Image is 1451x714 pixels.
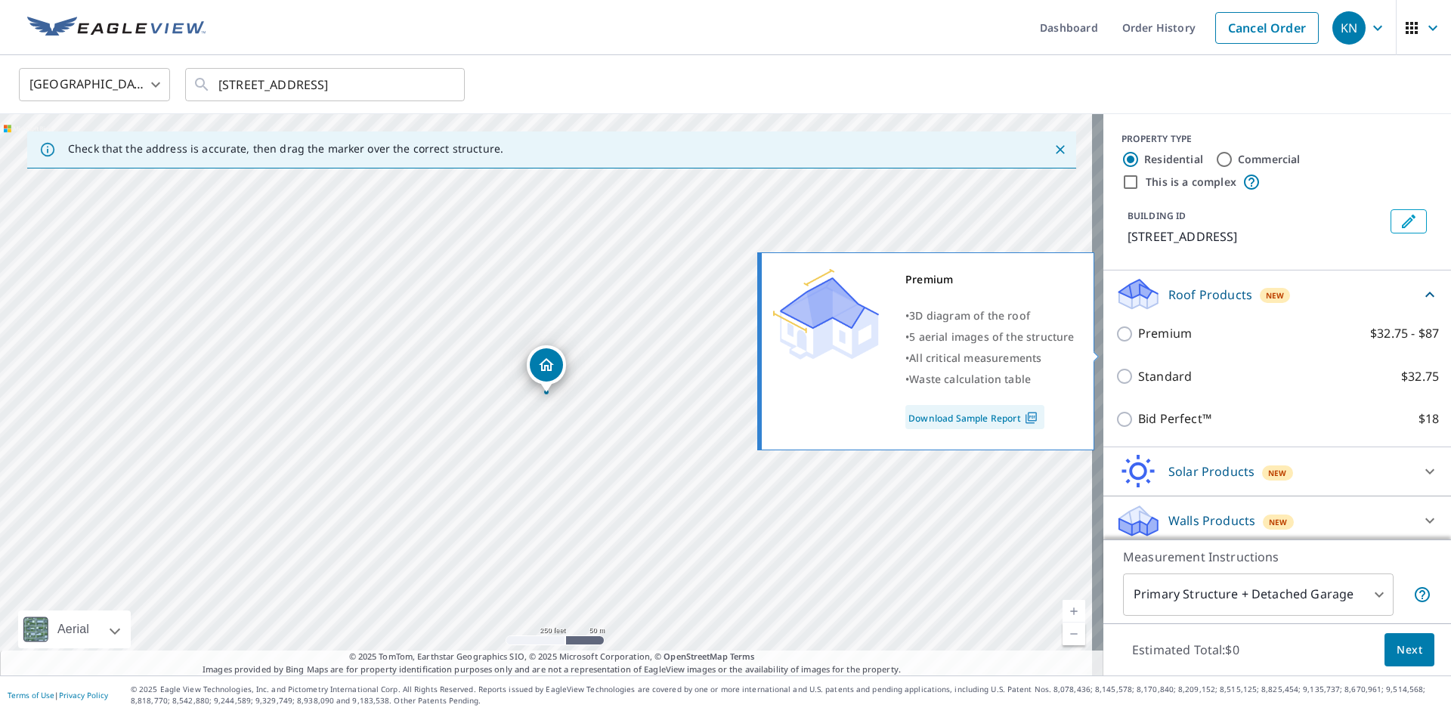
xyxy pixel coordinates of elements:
[1115,277,1439,312] div: Roof ProductsNew
[1144,152,1203,167] label: Residential
[905,305,1075,326] div: •
[905,348,1075,369] div: •
[730,651,755,662] a: Terms
[1266,289,1285,301] span: New
[773,269,879,360] img: Premium
[1168,462,1255,481] p: Solar Products
[1269,516,1288,528] span: New
[1384,633,1434,667] button: Next
[1138,410,1211,428] p: Bid Perfect™
[68,142,503,156] p: Check that the address is accurate, then drag the marker over the correct structure.
[1146,175,1236,190] label: This is a complex
[1332,11,1366,45] div: KN
[1122,132,1433,146] div: PROPERTY TYPE
[909,351,1041,365] span: All critical measurements
[1123,573,1394,616] div: Primary Structure + Detached Garage
[905,269,1075,290] div: Premium
[909,308,1030,323] span: 3D diagram of the roof
[905,369,1075,390] div: •
[905,326,1075,348] div: •
[1050,140,1070,159] button: Close
[131,684,1443,706] p: © 2025 Eagle View Technologies, Inc. and Pictometry International Corp. All Rights Reserved. Repo...
[8,690,54,700] a: Terms of Use
[1413,586,1431,604] span: Your report will include the primary structure and a detached garage if one exists.
[909,372,1031,386] span: Waste calculation table
[1063,623,1085,645] a: Current Level 17, Zoom Out
[59,690,108,700] a: Privacy Policy
[909,329,1074,344] span: 5 aerial images of the structure
[1238,152,1301,167] label: Commercial
[1120,633,1251,666] p: Estimated Total: $0
[18,610,131,648] div: Aerial
[1115,453,1439,490] div: Solar ProductsNew
[1128,209,1186,222] p: BUILDING ID
[218,63,434,106] input: Search by address or latitude-longitude
[27,17,206,39] img: EV Logo
[1138,324,1192,343] p: Premium
[1168,512,1255,530] p: Walls Products
[1063,600,1085,623] a: Current Level 17, Zoom In
[1138,367,1192,386] p: Standard
[19,63,170,106] div: [GEOGRAPHIC_DATA]
[1397,641,1422,660] span: Next
[1115,502,1439,539] div: Walls ProductsNew
[8,691,108,700] p: |
[1168,286,1252,304] p: Roof Products
[664,651,727,662] a: OpenStreetMap
[1401,367,1439,386] p: $32.75
[1268,467,1287,479] span: New
[1123,548,1431,566] p: Measurement Instructions
[1370,324,1439,343] p: $32.75 - $87
[1391,209,1427,233] button: Edit building 1
[1021,411,1041,425] img: Pdf Icon
[1128,227,1384,246] p: [STREET_ADDRESS]
[349,651,755,663] span: © 2025 TomTom, Earthstar Geographics SIO, © 2025 Microsoft Corporation, ©
[527,345,566,392] div: Dropped pin, building 1, Residential property, 204 Lakestone Pkwy Woodstock, GA 30188
[53,610,94,648] div: Aerial
[1215,12,1319,44] a: Cancel Order
[1419,410,1439,428] p: $18
[905,405,1044,429] a: Download Sample Report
